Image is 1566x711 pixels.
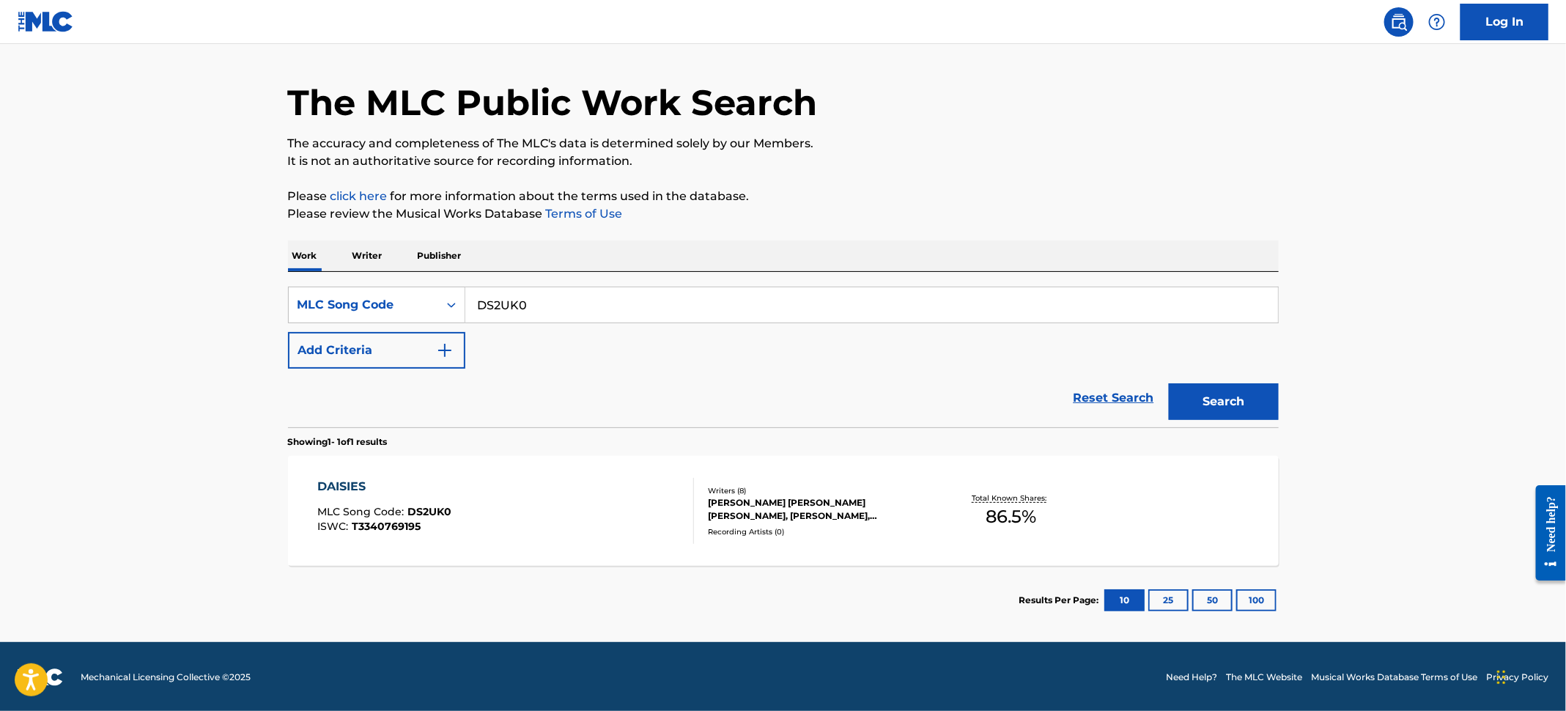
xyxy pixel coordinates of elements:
button: 10 [1104,589,1145,611]
span: T3340769195 [352,520,421,533]
div: MLC Song Code [298,296,429,314]
span: DS2UK0 [407,505,451,518]
p: Total Known Shares: [972,493,1051,504]
p: Work [288,240,322,271]
button: Add Criteria [288,332,465,369]
p: Please for more information about the terms used in the database. [288,188,1279,205]
p: Results Per Page: [1019,594,1103,607]
h1: The MLC Public Work Search [288,81,818,125]
iframe: Chat Widget [1493,641,1566,711]
iframe: Resource Center [1525,474,1566,592]
button: 25 [1148,589,1189,611]
a: Musical Works Database Terms of Use [1311,671,1477,684]
img: logo [18,668,63,686]
p: Showing 1 - 1 of 1 results [288,435,388,449]
a: Need Help? [1166,671,1217,684]
button: Search [1169,383,1279,420]
span: MLC Song Code : [317,505,407,518]
form: Search Form [288,287,1279,427]
p: Please review the Musical Works Database [288,205,1279,223]
span: ISWC : [317,520,352,533]
div: Help [1422,7,1452,37]
div: DAISIES [317,478,451,496]
a: Privacy Policy [1486,671,1548,684]
img: help [1428,13,1446,31]
button: 100 [1236,589,1277,611]
span: 86.5 % [986,504,1037,530]
a: Public Search [1384,7,1414,37]
img: 9d2ae6d4665cec9f34b9.svg [436,342,454,359]
a: Reset Search [1066,382,1161,414]
span: Mechanical Licensing Collective © 2025 [81,671,251,684]
p: The accuracy and completeness of The MLC's data is determined solely by our Members. [288,135,1279,152]
div: Recording Artists ( 0 ) [708,526,929,537]
a: Log In [1460,4,1548,40]
p: Publisher [413,240,466,271]
a: click here [330,189,388,203]
img: search [1390,13,1408,31]
div: Drag [1497,655,1506,699]
a: DAISIESMLC Song Code:DS2UK0ISWC:T3340769195Writers (8)[PERSON_NAME] [PERSON_NAME] [PERSON_NAME], ... [288,456,1279,566]
button: 50 [1192,589,1233,611]
a: Terms of Use [543,207,623,221]
div: Writers ( 8 ) [708,485,929,496]
img: MLC Logo [18,11,74,32]
div: [PERSON_NAME] [PERSON_NAME] [PERSON_NAME], [PERSON_NAME], [PERSON_NAME], [PERSON_NAME], [PERSON_N... [708,496,929,523]
p: It is not an authoritative source for recording information. [288,152,1279,170]
p: Writer [348,240,387,271]
a: The MLC Website [1226,671,1302,684]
